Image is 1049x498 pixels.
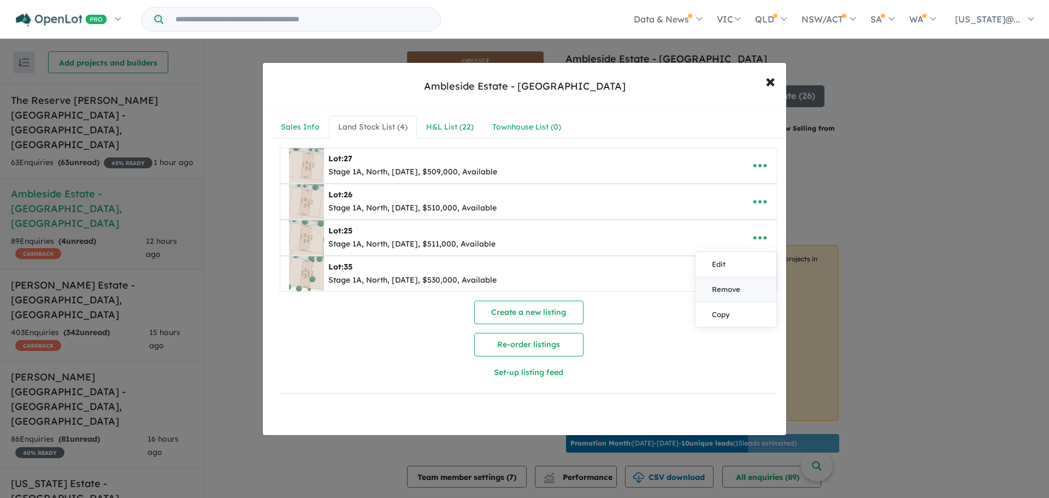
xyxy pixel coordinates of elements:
[424,79,626,93] div: Ambleside Estate - [GEOGRAPHIC_DATA]
[696,277,776,302] a: Remove
[474,333,584,356] button: Re-order listings
[344,154,352,163] span: 27
[281,121,320,134] div: Sales Info
[338,121,408,134] div: Land Stock List ( 4 )
[328,262,352,272] b: Lot:
[474,301,584,324] button: Create a new listing
[328,166,497,179] div: Stage 1A, North, [DATE], $509,000, Available
[328,154,352,163] b: Lot:
[765,69,775,92] span: ×
[696,252,776,277] a: Edit
[328,226,352,236] b: Lot:
[344,262,352,272] span: 35
[289,220,324,255] img: Ambleside%20Estate%20-%20Point%20Cook%20-%20Lot%2025___1756870684.jpg
[404,361,653,384] button: Set-up listing feed
[344,190,352,200] span: 26
[328,238,496,251] div: Stage 1A, North, [DATE], $511,000, Available
[289,184,324,219] img: Ambleside%20Estate%20-%20Point%20Cook%20-%20Lot%2026___1756870804.jpg
[426,121,474,134] div: H&L List ( 22 )
[955,14,1020,25] span: [US_STATE]@...
[328,190,352,200] b: Lot:
[166,8,438,31] input: Try estate name, suburb, builder or developer
[16,13,107,27] img: Openlot PRO Logo White
[696,302,776,327] a: Copy
[289,256,324,291] img: Ambleside%20Estate%20-%20Point%20Cook%20-%20Lot%2035___1754956877.jpg
[289,148,324,183] img: Ambleside%20Estate%20-%20Point%20Cook%20-%20Lot%2027___1754956575.jpg
[492,121,561,134] div: Townhouse List ( 0 )
[344,226,352,236] span: 25
[328,274,497,287] div: Stage 1A, North, [DATE], $530,000, Available
[328,202,497,215] div: Stage 1A, North, [DATE], $510,000, Available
